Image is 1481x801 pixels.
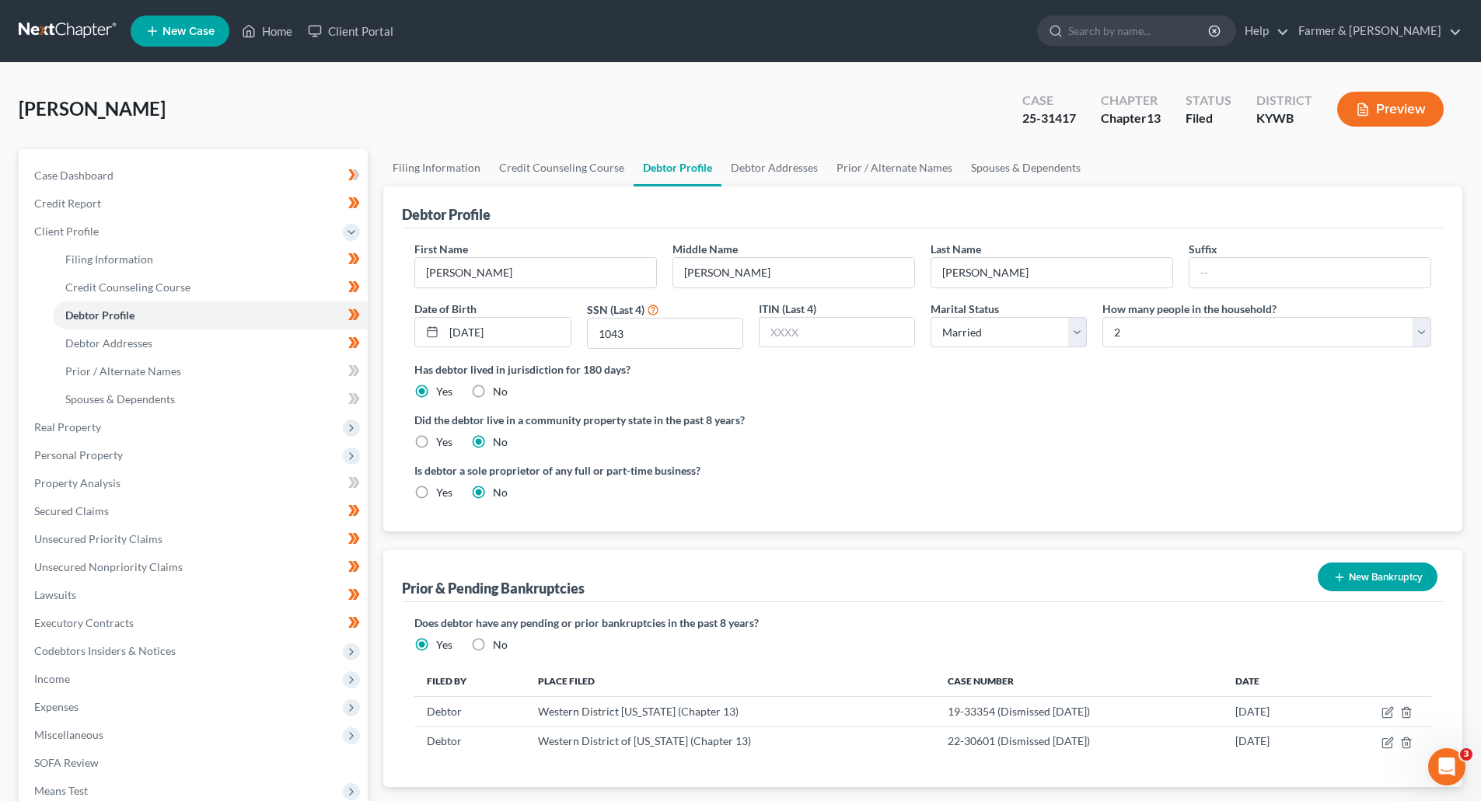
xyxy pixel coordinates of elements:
[34,532,162,545] span: Unsecured Priority Claims
[935,665,1223,696] th: Case Number
[436,434,452,450] label: Yes
[493,485,508,500] label: No
[65,364,181,378] span: Prior / Alternate Names
[34,784,88,797] span: Means Test
[65,252,153,266] span: Filing Information
[162,26,215,37] span: New Case
[935,697,1223,726] td: 19-33354 (Dismissed [DATE])
[300,17,401,45] a: Client Portal
[436,485,452,500] label: Yes
[53,301,368,329] a: Debtor Profile
[1101,110,1161,127] div: Chapter
[383,149,490,186] a: Filing Information
[34,728,103,741] span: Miscellaneous
[34,476,121,489] span: Property Analysis
[490,149,634,186] a: Credit Counseling Course
[53,329,368,357] a: Debtor Addresses
[1428,748,1465,785] iframe: Intercom live chat
[65,392,175,406] span: Spouses & Dependents
[34,169,114,182] span: Case Dashboard
[493,434,508,450] label: No
[1460,748,1472,761] span: 3
[1102,301,1277,317] label: How many people in the household?
[53,273,368,301] a: Credit Counseling Course
[34,225,99,238] span: Client Profile
[53,357,368,385] a: Prior / Alternate Names
[414,615,1431,631] label: Does debtor have any pending or prior bankruptcies in the past 8 years?
[34,700,79,713] span: Expenses
[760,318,914,347] input: XXXX
[1186,110,1231,127] div: Filed
[935,726,1223,756] td: 22-30601 (Dismissed [DATE])
[1147,110,1161,125] span: 13
[234,17,300,45] a: Home
[1022,92,1076,110] div: Case
[1318,562,1437,591] button: New Bankruptcy
[414,412,1431,428] label: Did the debtor live in a community property state in the past 8 years?
[436,637,452,653] label: Yes
[414,665,526,696] th: Filed By
[53,385,368,413] a: Spouses & Dependents
[587,301,644,318] label: SSN (Last 4)
[1068,16,1210,45] input: Search by name...
[1022,110,1076,127] div: 25-31417
[414,241,468,257] label: First Name
[65,336,152,350] span: Debtor Addresses
[22,553,368,581] a: Unsecured Nonpriority Claims
[65,280,190,294] span: Credit Counseling Course
[34,672,70,685] span: Income
[34,616,134,629] span: Executory Contracts
[22,749,368,777] a: SOFA Review
[1101,92,1161,110] div: Chapter
[65,308,134,322] span: Debtor Profile
[414,462,915,479] label: Is debtor a sole proprietor of any full or part-time business?
[22,581,368,609] a: Lawsuits
[721,149,827,186] a: Debtor Addresses
[402,579,585,597] div: Prior & Pending Bankruptcies
[759,301,816,317] label: ITIN (Last 4)
[22,190,368,218] a: Credit Report
[444,318,570,347] input: MM/DD/YYYY
[1256,92,1312,110] div: District
[414,361,1431,378] label: Has debtor lived in jurisdiction for 180 days?
[34,420,101,434] span: Real Property
[1337,92,1444,127] button: Preview
[22,525,368,553] a: Unsecured Priority Claims
[402,205,491,224] div: Debtor Profile
[414,301,477,317] label: Date of Birth
[588,319,742,348] input: XXXX
[19,97,166,120] span: [PERSON_NAME]
[414,726,526,756] td: Debtor
[22,609,368,637] a: Executory Contracts
[673,258,914,287] input: M.I
[931,241,981,257] label: Last Name
[34,448,123,461] span: Personal Property
[1223,665,1325,696] th: Date
[634,149,721,186] a: Debtor Profile
[22,497,368,525] a: Secured Claims
[53,246,368,273] a: Filing Information
[34,560,183,573] span: Unsecured Nonpriority Claims
[22,162,368,190] a: Case Dashboard
[1189,241,1217,257] label: Suffix
[493,384,508,399] label: No
[414,697,526,726] td: Debtor
[1256,110,1312,127] div: KYWB
[1223,697,1325,726] td: [DATE]
[526,697,935,726] td: Western District [US_STATE] (Chapter 13)
[962,149,1090,186] a: Spouses & Dependents
[22,469,368,497] a: Property Analysis
[436,384,452,399] label: Yes
[34,644,176,657] span: Codebtors Insiders & Notices
[672,241,738,257] label: Middle Name
[1189,258,1430,287] input: --
[1291,17,1462,45] a: Farmer & [PERSON_NAME]
[526,726,935,756] td: Western District of [US_STATE] (Chapter 13)
[34,756,99,769] span: SOFA Review
[1223,726,1325,756] td: [DATE]
[827,149,962,186] a: Prior / Alternate Names
[931,258,1172,287] input: --
[34,588,76,601] span: Lawsuits
[1186,92,1231,110] div: Status
[493,637,508,653] label: No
